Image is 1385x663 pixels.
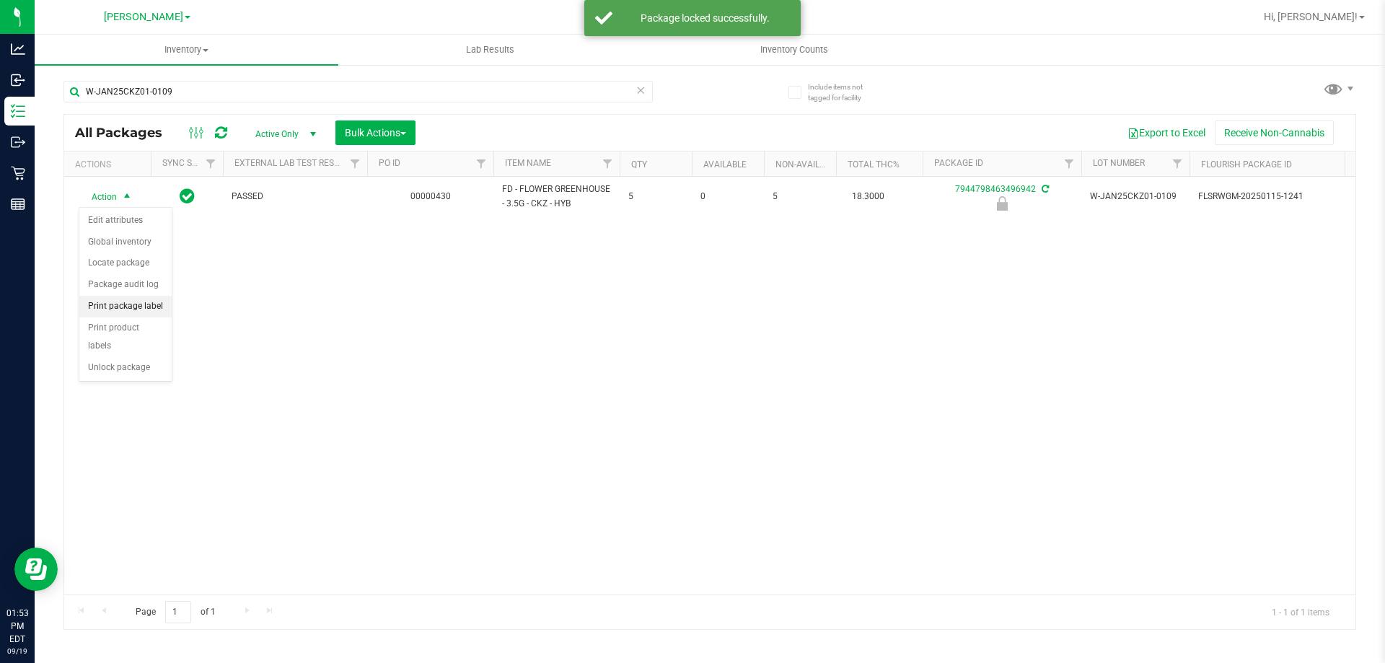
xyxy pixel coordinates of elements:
[1058,152,1081,176] a: Filter
[773,190,827,203] span: 5
[447,43,534,56] span: Lab Results
[79,317,172,357] li: Print product labels
[596,152,620,176] a: Filter
[1039,184,1049,194] span: Sync from Compliance System
[11,73,25,87] inline-svg: Inbound
[165,601,191,623] input: 1
[11,197,25,211] inline-svg: Reports
[79,232,172,253] li: Global inventory
[162,158,218,168] a: Sync Status
[123,601,227,623] span: Page of 1
[741,43,848,56] span: Inventory Counts
[1264,11,1358,22] span: Hi, [PERSON_NAME]!
[11,166,25,180] inline-svg: Retail
[934,158,983,168] a: Package ID
[410,191,451,201] a: 00000430
[104,11,183,23] span: [PERSON_NAME]
[620,11,790,25] div: Package locked successfully.
[79,253,172,274] li: Locate package
[1201,159,1292,170] a: Flourish Package ID
[700,190,755,203] span: 0
[75,159,145,170] div: Actions
[1166,152,1190,176] a: Filter
[636,81,646,100] span: Clear
[628,190,683,203] span: 5
[11,42,25,56] inline-svg: Analytics
[379,158,400,168] a: PO ID
[955,184,1036,194] a: 7944798463496942
[199,152,223,176] a: Filter
[6,607,28,646] p: 01:53 PM EDT
[338,35,642,65] a: Lab Results
[335,120,415,145] button: Bulk Actions
[63,81,653,102] input: Search Package ID, Item Name, SKU, Lot or Part Number...
[1260,601,1341,623] span: 1 - 1 of 1 items
[35,43,338,56] span: Inventory
[234,158,348,168] a: External Lab Test Result
[775,159,840,170] a: Non-Available
[845,186,892,207] span: 18.3000
[79,296,172,317] li: Print package label
[79,357,172,379] li: Unlock package
[14,548,58,591] iframe: Resource center
[642,35,946,65] a: Inventory Counts
[232,190,359,203] span: PASSED
[470,152,493,176] a: Filter
[180,186,195,206] span: In Sync
[11,135,25,149] inline-svg: Outbound
[6,646,28,657] p: 09/19
[35,35,338,65] a: Inventory
[79,187,118,207] span: Action
[505,158,551,168] a: Item Name
[920,196,1083,211] div: Newly Received
[848,159,900,170] a: Total THC%
[118,187,136,207] span: select
[1093,158,1145,168] a: Lot Number
[1198,190,1340,203] span: FLSRWGM-20250115-1241
[1090,190,1181,203] span: W-JAN25CKZ01-0109
[75,125,177,141] span: All Packages
[79,274,172,296] li: Package audit log
[808,82,880,103] span: Include items not tagged for facility
[11,104,25,118] inline-svg: Inventory
[631,159,647,170] a: Qty
[345,127,406,139] span: Bulk Actions
[1118,120,1215,145] button: Export to Excel
[703,159,747,170] a: Available
[1215,120,1334,145] button: Receive Non-Cannabis
[502,183,611,210] span: FD - FLOWER GREENHOUSE - 3.5G - CKZ - HYB
[79,210,172,232] li: Edit attributes
[343,152,367,176] a: Filter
